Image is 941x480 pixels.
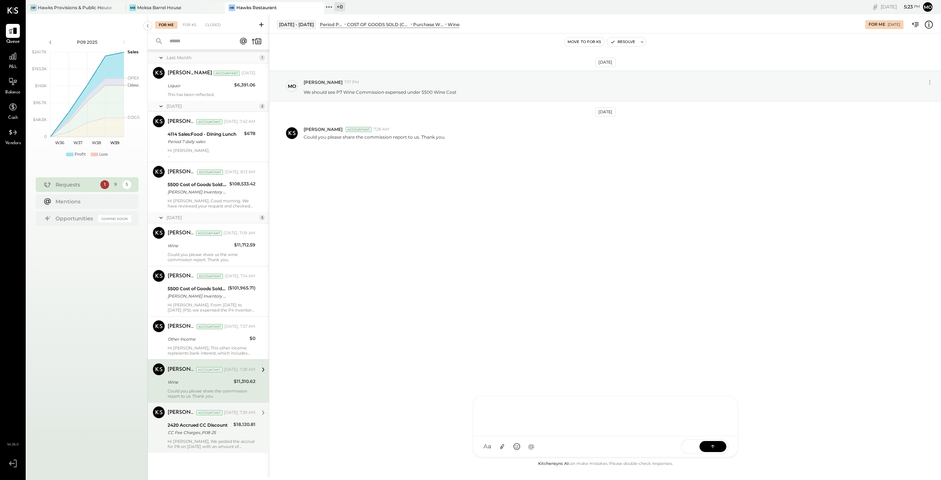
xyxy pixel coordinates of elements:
span: @ [528,443,534,450]
div: [PERSON_NAME] [168,409,195,416]
div: [DATE], 8:13 AM [225,169,255,175]
div: $11,712.59 [234,241,255,249]
text: $48.3K [33,117,47,122]
text: $193.3K [32,66,47,71]
button: Move to for ks [565,38,604,46]
div: $0 [250,335,255,342]
a: Queue [0,24,25,45]
div: Hawks Provisions & Public House [38,4,112,11]
text: $145K [35,83,47,88]
text: COGS [128,115,140,120]
div: HP [30,4,37,11]
div: MB [129,4,136,11]
a: Cash [0,100,25,121]
div: Moksa Barrel House [137,4,181,11]
div: 5500 Cost of Goods Sold:Wine [168,181,227,188]
a: Balance [0,75,25,96]
span: [PERSON_NAME] [304,126,343,132]
div: [PERSON_NAME] Inventory P4 [168,188,227,196]
div: 1 [100,180,109,189]
div: [DATE] - [DATE] [277,20,316,29]
div: P09 2025 [56,39,118,45]
span: SEND [681,437,700,456]
div: Closed [201,21,224,29]
div: [DATE], 7:39 AM [224,410,255,416]
div: Coming Soon [98,215,131,222]
a: Vendors [0,125,25,147]
div: Accountant [196,410,222,415]
div: [PERSON_NAME] [168,323,195,330]
div: 1 [259,55,265,61]
text: W39 [110,140,119,145]
text: W37 [74,140,82,145]
p: We should see P7 Wine Commission expensed under 5500 Wine Cost [304,89,457,95]
div: Accountant [197,170,223,175]
div: $6,391.06 [234,81,255,89]
text: OPEX [128,75,139,81]
text: W36 [55,140,64,145]
div: [DATE] [888,22,900,27]
div: Accountant [346,127,372,132]
div: + 0 [334,2,345,11]
button: mo [922,1,934,13]
div: Purchase Wine [413,21,444,28]
div: For Me [155,21,178,29]
div: Period P&L [320,21,343,28]
text: Sales [128,49,139,54]
span: Cash [8,115,18,121]
div: $18,120.81 [233,421,255,428]
div: 2 [259,103,265,109]
div: $678 [244,130,255,137]
div: For Me [869,22,885,28]
div: Hi [PERSON_NAME], From [DATE] to [DATE] (P5), we expensed the P4 inventory and credited it to P5 ... [168,302,255,313]
div: Accountant [197,274,223,279]
span: Vendors [5,140,21,147]
div: [PERSON_NAME] Inventory P5 [168,292,226,300]
div: COST OF GOODS SOLD (COGS) [347,21,409,28]
div: 5500 Cost of Goods Sold:Wine [168,285,226,292]
div: 9 [111,180,120,189]
div: [DATE] [167,103,257,109]
div: [PERSON_NAME] [168,273,196,280]
div: Accountant [196,367,222,372]
div: HR [229,4,235,11]
div: Liquor [168,82,232,89]
div: Mentions [56,198,128,205]
div: [DATE] [595,58,616,67]
div: 5 [122,180,131,189]
div: Could you please share us the wine commission report. Thank you. [168,252,255,262]
text: $96.7K [33,100,47,105]
div: [DATE] [167,214,257,221]
div: Wine [448,21,459,28]
div: [DATE] [881,3,920,10]
text: Occu... [128,82,140,88]
div: [DATE], 7:27 AM [224,324,255,330]
div: [DATE] [241,70,255,76]
span: Queue [6,39,20,45]
div: ($101,965.71) [228,284,255,292]
text: $241.7K [32,49,47,54]
div: [PERSON_NAME] [168,230,194,237]
div: For KS [179,21,200,29]
div: Period 7 daily sales [168,138,242,145]
span: 7:17 PM [344,79,359,85]
div: Wine [168,378,232,386]
button: Aa [481,440,494,453]
div: Profit [75,152,86,157]
div: [PERSON_NAME] [168,366,195,373]
div: Hi [PERSON_NAME], This other income represents bank interest, which includes $2,110.17 from PNC B... [168,345,255,356]
div: [DATE], 7:28 AM [224,367,255,373]
div: mo [288,83,296,90]
div: Accountant [214,71,240,76]
div: Requests [56,181,97,188]
span: P&L [9,64,17,71]
div: Hi [PERSON_NAME], Good morning. We have reviewed your request and checked the books. The P4 inven... [168,198,255,209]
div: [DATE], 7:09 AM [223,230,255,236]
div: $11,310.62 [234,378,255,385]
div: Could you please share the commission report to us. Thank you. [168,388,255,399]
div: Opportunities [56,215,94,222]
span: a [488,443,491,450]
button: Resolve [607,38,638,46]
div: Wine [168,242,232,249]
span: 7:28 AM [373,127,389,132]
